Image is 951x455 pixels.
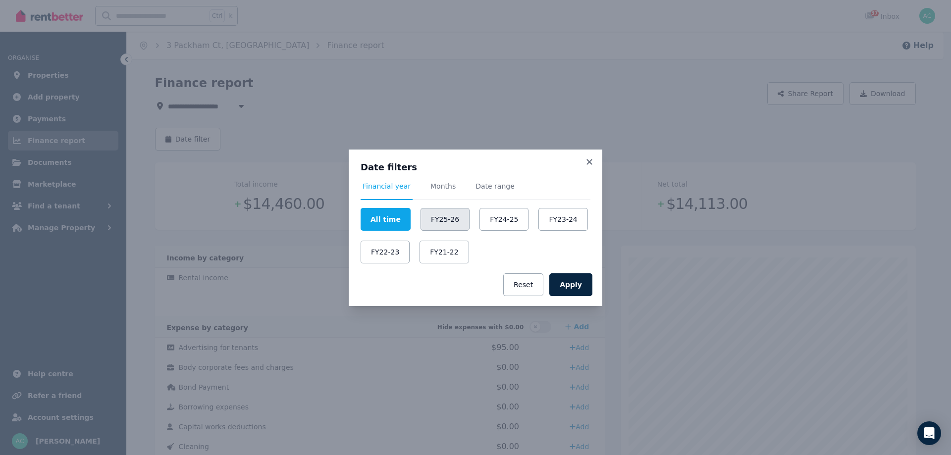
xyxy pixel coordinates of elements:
[430,181,456,191] span: Months
[549,273,592,296] button: Apply
[503,273,543,296] button: Reset
[361,161,590,173] h3: Date filters
[479,208,528,231] button: FY24-25
[361,181,590,200] nav: Tabs
[363,181,411,191] span: Financial year
[361,241,410,263] button: FY22-23
[917,421,941,445] div: Open Intercom Messenger
[538,208,587,231] button: FY23-24
[421,208,470,231] button: FY25-26
[361,208,411,231] button: All time
[475,181,515,191] span: Date range
[420,241,469,263] button: FY21-22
